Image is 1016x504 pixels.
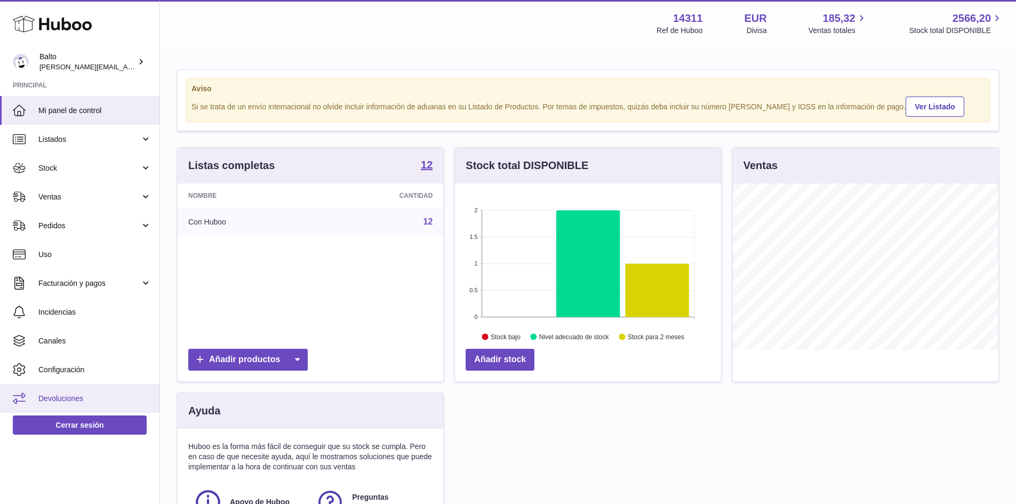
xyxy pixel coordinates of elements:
strong: 12 [421,159,433,170]
p: Huboo es la forma más fácil de conseguir que su stock se cumpla. Pero en caso de que necesite ayu... [188,442,433,472]
a: Añadir productos [188,349,308,371]
text: 0.5 [470,287,478,293]
span: Stock total DISPONIBLE [909,26,1003,36]
h3: Listas completas [188,158,275,173]
span: Mi panel de control [38,106,151,116]
th: Nombre [178,183,316,208]
span: Configuración [38,365,151,375]
span: Ventas [38,192,140,202]
strong: Aviso [191,84,985,94]
a: 12 [421,159,433,172]
strong: EUR [745,11,767,26]
td: Con Huboo [178,208,316,236]
span: Pedidos [38,221,140,231]
span: 185,32 [823,11,855,26]
div: Ref de Huboo [657,26,702,36]
span: 2566,20 [953,11,991,26]
span: Ventas totales [809,26,868,36]
strong: 14311 [673,11,703,26]
text: Stock para 2 meses [628,333,684,341]
span: Stock [38,163,140,173]
div: Divisa [747,26,767,36]
h3: Stock total DISPONIBLE [466,158,588,173]
span: Incidencias [38,307,151,317]
span: Devoluciones [38,394,151,404]
a: 2566,20 Stock total DISPONIBLE [909,11,1003,36]
a: 185,32 Ventas totales [809,11,868,36]
a: Cerrar sesión [13,415,147,435]
a: Ver Listado [906,97,964,117]
img: laura@balto.es [13,54,29,70]
span: Facturación y pagos [38,278,140,289]
text: 1 [475,260,478,267]
span: [PERSON_NAME][EMAIL_ADDRESS][DOMAIN_NAME] [39,62,214,71]
text: Nivel adecuado de stock [539,333,610,341]
span: Uso [38,250,151,260]
text: 1.5 [470,234,478,240]
span: Listados [38,134,140,145]
span: Canales [38,336,151,346]
text: 2 [475,207,478,213]
h3: Ventas [743,158,778,173]
div: Balto [39,52,135,72]
h3: Ayuda [188,404,220,418]
a: 12 [423,217,433,226]
th: Cantidad [316,183,444,208]
text: 0 [475,314,478,320]
text: Stock bajo [491,333,521,341]
div: Si se trata de un envío internacional no olvide incluir información de aduanas en su Listado de P... [191,95,985,117]
a: Añadir stock [466,349,534,371]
